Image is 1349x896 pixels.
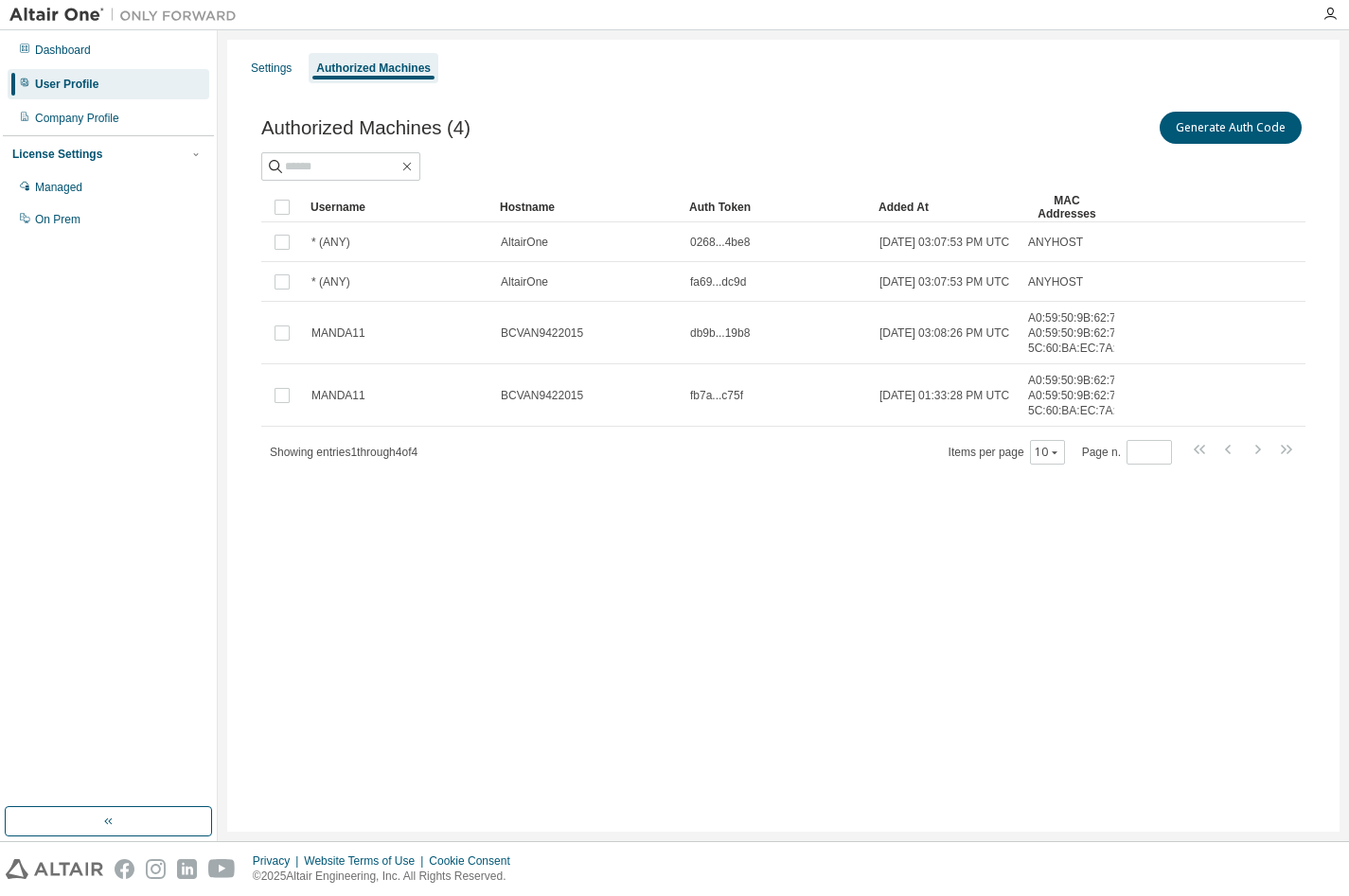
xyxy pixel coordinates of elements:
[208,859,236,879] img: youtube.svg
[35,43,91,58] div: Dashboard
[501,325,583,341] span: BCVAN9422015
[6,859,103,879] img: altair_logo.svg
[1028,235,1083,250] span: ANYHOST
[270,446,417,459] span: Showing entries 1 through 4 of 4
[311,274,350,290] span: * (ANY)
[1028,310,1130,356] span: A0:59:50:9B:62:74 , A0:59:50:9B:62:70 , 5C:60:BA:EC:7A:4D
[500,192,674,222] div: Hostname
[253,869,522,885] p: © 2025 Altair Engineering, Inc. All Rights Reserved.
[311,235,350,250] span: * (ANY)
[115,859,134,879] img: facebook.svg
[261,117,470,139] span: Authorized Machines (4)
[690,235,750,250] span: 0268...4be8
[304,853,429,869] div: Website Terms of Use
[690,325,750,341] span: db9b...19b8
[311,388,365,403] span: MANDA11
[1082,440,1172,465] span: Page n.
[879,192,1012,222] div: Added At
[311,192,485,222] div: Username
[177,859,197,879] img: linkedin.svg
[251,61,292,76] div: Settings
[9,6,246,25] img: Altair One
[949,440,1065,465] span: Items per page
[429,853,521,869] div: Cookie Consent
[501,274,548,290] span: AltairOne
[690,388,743,403] span: fb7a...c75f
[35,180,82,195] div: Managed
[311,325,365,341] span: MANDA11
[1160,112,1302,144] button: Generate Auth Code
[690,274,746,290] span: fa69...dc9d
[1028,274,1083,290] span: ANYHOST
[35,77,98,92] div: User Profile
[316,61,431,76] div: Authorized Machines
[501,235,548,250] span: AltairOne
[35,212,80,227] div: On Prem
[879,274,1009,290] span: [DATE] 03:07:53 PM UTC
[879,235,1009,250] span: [DATE] 03:07:53 PM UTC
[879,388,1009,403] span: [DATE] 01:33:28 PM UTC
[35,111,119,126] div: Company Profile
[146,859,166,879] img: instagram.svg
[1035,445,1060,460] button: 10
[689,192,863,222] div: Auth Token
[1028,373,1130,418] span: A0:59:50:9B:62:74 , A0:59:50:9B:62:70 , 5C:60:BA:EC:7A:4D
[12,147,102,162] div: License Settings
[501,388,583,403] span: BCVAN9422015
[253,853,304,869] div: Privacy
[879,325,1009,341] span: [DATE] 03:08:26 PM UTC
[1027,192,1107,222] div: MAC Addresses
